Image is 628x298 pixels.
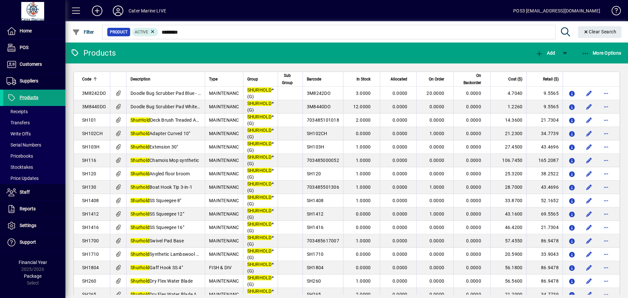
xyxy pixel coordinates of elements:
button: Clear [578,26,622,38]
td: 4.7040 [490,87,527,100]
span: SH1412 [82,211,99,217]
td: 20.5900 [490,248,527,261]
button: Edit [584,222,594,233]
button: Edit [584,168,594,179]
button: More options [601,249,611,259]
span: 0.0000 [356,225,371,230]
em: SHURHOLD [247,208,272,213]
span: Stocktakes [7,165,33,170]
a: Write Offs [3,128,65,139]
span: 1.0000 [356,158,371,163]
span: SH1408 [307,198,324,203]
span: 0.0000 [466,225,481,230]
span: Type [209,76,218,83]
em: SHURHOLD [247,275,272,280]
span: 0.0000 [392,198,408,203]
span: * (G) [247,87,274,99]
span: Chamois Mop synthetic [131,158,199,163]
a: Support [3,234,65,251]
div: Group [247,76,274,83]
span: 0.0000 [429,265,445,270]
div: On Backorder [458,72,487,86]
span: 0.0000 [466,131,481,136]
span: * (G) [247,101,274,113]
span: 0.0000 [356,265,371,270]
span: SH260 [82,278,96,284]
button: More options [601,209,611,219]
span: SH102CH [307,131,327,136]
a: Serial Numbers [3,139,65,150]
em: Shurhold [131,171,149,176]
mat-chip: Activation Status: Active [132,28,158,36]
button: More options [601,168,611,179]
div: POS3 [EMAIL_ADDRESS][DOMAIN_NAME] [513,6,600,16]
span: SH1416 [307,225,324,230]
button: More options [601,101,611,112]
span: 703485000052 [307,158,339,163]
a: Customers [3,56,65,73]
span: * (G) [247,248,274,260]
span: 3M8440DO [307,104,331,109]
span: * (G) [247,181,274,193]
span: Serial Numbers [7,142,41,148]
span: 0.0000 [392,211,408,217]
span: 0.0000 [392,238,408,243]
span: 1.0000 [356,144,371,149]
span: 0.0000 [466,184,481,190]
span: Receipts [7,109,28,114]
span: 0.0000 [392,278,408,284]
span: 0.0000 [392,144,408,149]
span: 0.0000 [392,225,408,230]
span: SH101 [82,117,96,123]
span: SH1710 [307,252,324,257]
span: More Options [582,50,621,56]
span: * (G) [247,221,274,233]
span: 3.0000 [356,91,371,96]
span: Barcode [307,76,321,83]
span: 0.0000 [466,144,481,149]
button: Profile [108,5,129,17]
span: 0.0000 [466,211,481,217]
td: 165.2087 [526,154,563,167]
td: 86.9478 [526,261,563,274]
button: Add [87,5,108,17]
span: MAINTENANC [209,104,239,109]
span: MAINTENANC [209,171,239,176]
span: Allocated [391,76,407,83]
td: 34.7739 [526,127,563,140]
td: 86.9478 [526,234,563,248]
button: More options [601,142,611,152]
span: * (G) [247,275,274,287]
div: Type [209,76,239,83]
span: Financial Year [19,260,47,265]
em: Shurhold [131,278,149,284]
em: SHURHOLD [247,181,272,186]
em: SHURHOLD [247,248,272,254]
em: SHURHOLD [247,128,272,133]
span: MAINTENANC [209,91,239,96]
em: Shurhold [131,198,149,203]
em: Shurhold [131,265,149,270]
span: 1.0000 [429,184,445,190]
button: Edit [584,195,594,206]
span: Gaff Hook SS 4" [131,265,183,270]
a: Knowledge Base [607,1,620,23]
span: Extension 30" [131,144,178,149]
span: SH102CH [82,131,103,136]
a: Home [3,23,65,39]
span: SH1416 [82,225,99,230]
td: 86.9478 [526,274,563,288]
button: Edit [584,101,594,112]
span: Staff [20,189,30,195]
span: 3M8440DO [82,104,106,109]
span: 12.0000 [353,104,371,109]
span: MAINTENANC [209,117,239,123]
span: 0.0000 [466,91,481,96]
span: Filter [72,29,94,35]
button: More options [601,276,611,286]
span: Pricebooks [7,153,33,159]
span: 0.0000 [392,104,408,109]
span: Sub Group [282,72,293,86]
span: 3M8242DO [307,91,331,96]
em: SHURHOLD [247,195,272,200]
